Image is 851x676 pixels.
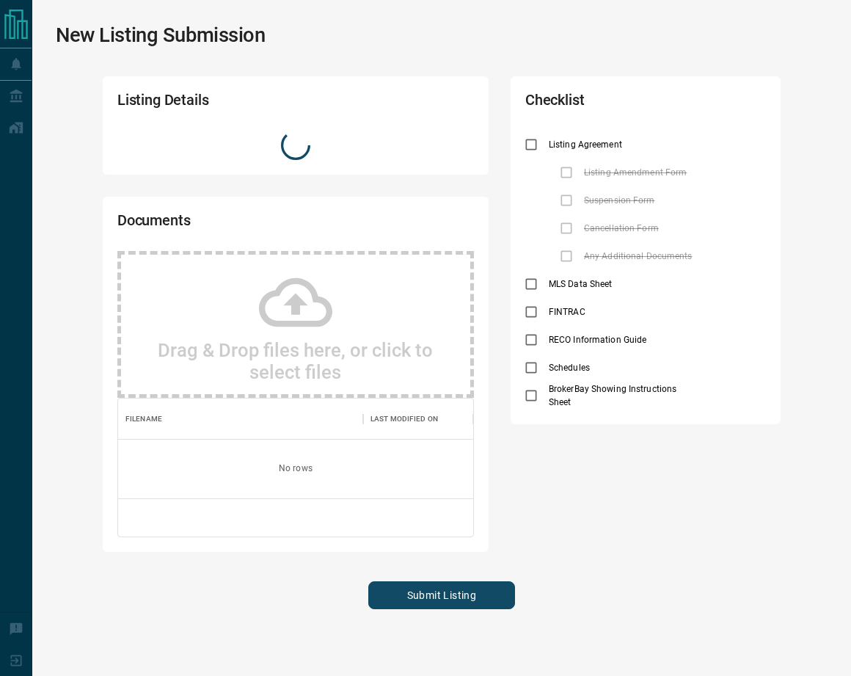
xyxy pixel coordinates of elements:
[370,399,438,440] div: Last Modified On
[368,581,515,609] button: Submit Listing
[580,222,662,235] span: Cancellation Form
[117,211,332,236] h2: Documents
[580,166,690,179] span: Listing Amendment Form
[545,361,593,374] span: Schedules
[117,91,332,116] h2: Listing Details
[125,399,162,440] div: Filename
[545,305,589,319] span: FINTRAC
[56,23,266,47] h1: New Listing Submission
[136,339,456,383] h2: Drag & Drop files here, or click to select files
[545,333,650,346] span: RECO Information Guide
[117,251,474,398] div: Drag & Drop files here, or click to select files
[580,250,696,263] span: Any Additional Documents
[545,138,626,151] span: Listing Agreement
[118,399,363,440] div: Filename
[580,194,659,207] span: Suspension Form
[525,91,670,116] h2: Checklist
[545,277,616,291] span: MLS Data Sheet
[363,399,473,440] div: Last Modified On
[545,382,704,409] span: BrokerBay Showing Instructions Sheet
